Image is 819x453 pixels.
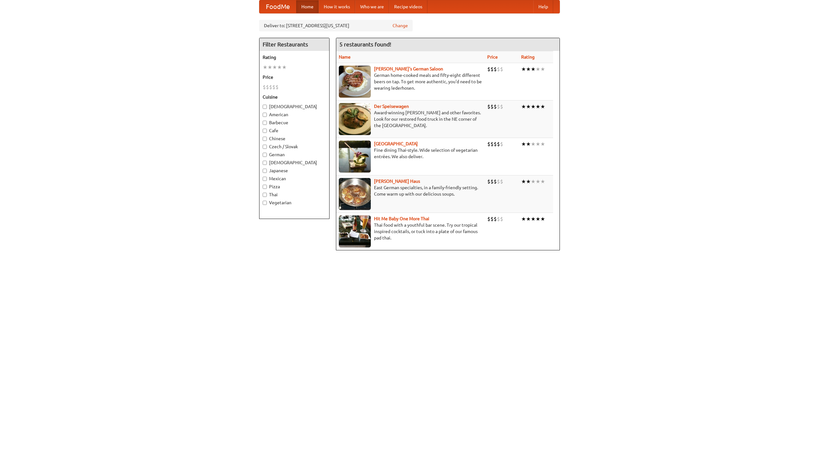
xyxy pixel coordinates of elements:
p: Fine dining Thai-style. Wide selection of vegetarian entrées. We also deliver. [339,147,482,160]
li: $ [500,141,503,148]
img: satay.jpg [339,141,371,173]
a: [PERSON_NAME] Haus [374,179,420,184]
li: ★ [277,64,282,71]
a: Name [339,54,351,60]
li: ★ [536,215,540,222]
label: Mexican [263,175,326,182]
p: German home-cooked meals and fifty-eight different beers on tap. To get more authentic, you'd nee... [339,72,482,91]
a: Der Speisewagen [374,104,409,109]
input: Japanese [263,169,267,173]
li: $ [494,103,497,110]
h4: Filter Restaurants [259,38,329,51]
input: Thai [263,193,267,197]
li: $ [487,178,490,185]
li: ★ [526,178,531,185]
img: speisewagen.jpg [339,103,371,135]
li: ★ [263,64,267,71]
label: Chinese [263,135,326,142]
li: $ [497,215,500,222]
li: $ [500,215,503,222]
label: Cafe [263,127,326,134]
li: $ [487,215,490,222]
li: $ [487,141,490,148]
input: Chinese [263,137,267,141]
li: ★ [536,103,540,110]
li: $ [490,215,494,222]
label: Barbecue [263,119,326,126]
li: $ [490,141,494,148]
li: $ [490,103,494,110]
a: [PERSON_NAME]'s German Saloon [374,66,443,71]
input: Cafe [263,129,267,133]
label: Czech / Slovak [263,143,326,150]
a: Home [296,0,319,13]
li: $ [494,141,497,148]
li: ★ [531,66,536,73]
li: $ [487,103,490,110]
li: $ [500,66,503,73]
p: East German specialties, in a family-friendly setting. Come warm up with our delicious soups. [339,184,482,197]
img: esthers.jpg [339,66,371,98]
a: Price [487,54,498,60]
li: ★ [536,66,540,73]
li: ★ [531,178,536,185]
li: $ [266,84,269,91]
a: Hit Me Baby One More Thai [374,216,429,221]
li: ★ [526,141,531,148]
label: [DEMOGRAPHIC_DATA] [263,103,326,110]
input: Barbecue [263,121,267,125]
li: $ [497,141,500,148]
li: $ [490,178,494,185]
li: ★ [272,64,277,71]
li: ★ [521,103,526,110]
li: $ [272,84,275,91]
label: Thai [263,191,326,198]
label: American [263,111,326,118]
li: ★ [536,178,540,185]
li: ★ [540,215,545,222]
p: Thai food with a youthful bar scene. Try our tropical inspired cocktails, or tuck into a plate of... [339,222,482,241]
li: ★ [540,103,545,110]
ng-pluralize: 5 restaurants found! [339,41,391,47]
a: Change [393,22,408,29]
label: Vegetarian [263,199,326,206]
img: kohlhaus.jpg [339,178,371,210]
a: Recipe videos [389,0,427,13]
li: $ [494,178,497,185]
input: [DEMOGRAPHIC_DATA] [263,161,267,165]
li: ★ [540,66,545,73]
li: $ [497,103,500,110]
li: ★ [521,66,526,73]
li: $ [500,178,503,185]
li: ★ [540,141,545,148]
li: ★ [536,141,540,148]
li: ★ [267,64,272,71]
a: Rating [521,54,535,60]
li: ★ [521,215,526,222]
li: $ [269,84,272,91]
h5: Price [263,74,326,80]
li: ★ [540,178,545,185]
input: American [263,113,267,117]
input: Mexican [263,177,267,181]
p: Award-winning [PERSON_NAME] and other favorites. Look for our restored food truck in the NE corne... [339,109,482,129]
h5: Rating [263,54,326,61]
li: ★ [526,66,531,73]
input: [DEMOGRAPHIC_DATA] [263,105,267,109]
li: $ [497,178,500,185]
li: ★ [531,215,536,222]
li: $ [275,84,279,91]
div: Deliver to: [STREET_ADDRESS][US_STATE] [259,20,413,31]
a: [GEOGRAPHIC_DATA] [374,141,418,146]
input: German [263,153,267,157]
li: $ [263,84,266,91]
li: ★ [531,103,536,110]
h5: Cuisine [263,94,326,100]
li: ★ [526,103,531,110]
label: Pizza [263,183,326,190]
li: $ [490,66,494,73]
li: $ [497,66,500,73]
li: $ [494,66,497,73]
